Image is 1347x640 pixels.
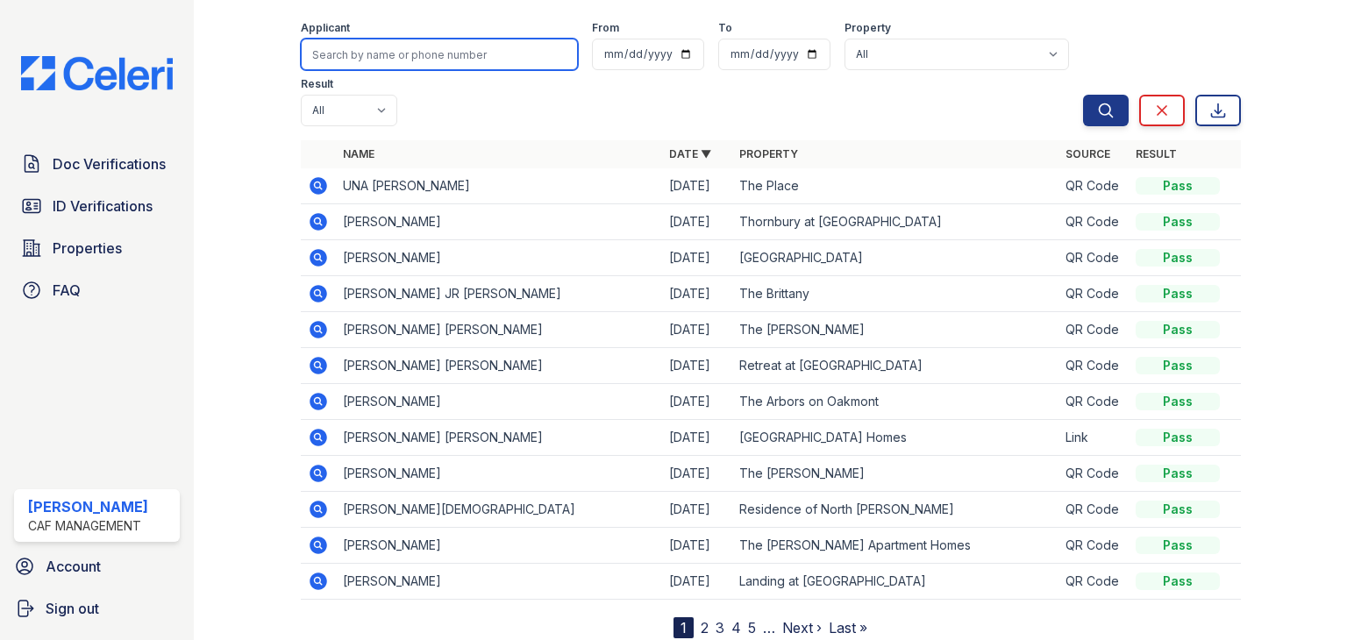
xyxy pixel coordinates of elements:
[1058,168,1129,204] td: QR Code
[732,168,1058,204] td: The Place
[14,146,180,181] a: Doc Verifications
[732,240,1058,276] td: [GEOGRAPHIC_DATA]
[732,492,1058,528] td: Residence of North [PERSON_NAME]
[829,619,867,636] a: Last »
[1136,429,1220,446] div: Pass
[1058,492,1129,528] td: QR Code
[28,496,148,517] div: [PERSON_NAME]
[1058,204,1129,240] td: QR Code
[1136,357,1220,374] div: Pass
[732,456,1058,492] td: The [PERSON_NAME]
[732,384,1058,420] td: The Arbors on Oakmont
[1058,528,1129,564] td: QR Code
[1065,147,1110,160] a: Source
[14,188,180,224] a: ID Verifications
[336,420,662,456] td: [PERSON_NAME] [PERSON_NAME]
[1058,348,1129,384] td: QR Code
[7,549,187,584] a: Account
[1136,572,1220,590] div: Pass
[673,617,694,638] div: 1
[662,564,732,600] td: [DATE]
[1136,213,1220,231] div: Pass
[336,384,662,420] td: [PERSON_NAME]
[748,619,756,636] a: 5
[739,147,798,160] a: Property
[1136,177,1220,195] div: Pass
[782,619,822,636] a: Next ›
[301,39,578,70] input: Search by name or phone number
[7,591,187,626] a: Sign out
[1136,321,1220,338] div: Pass
[301,77,333,91] label: Result
[53,238,122,259] span: Properties
[336,348,662,384] td: [PERSON_NAME] [PERSON_NAME]
[732,276,1058,312] td: The Brittany
[336,168,662,204] td: UNA [PERSON_NAME]
[343,147,374,160] a: Name
[732,204,1058,240] td: Thornbury at [GEOGRAPHIC_DATA]
[662,348,732,384] td: [DATE]
[716,619,724,636] a: 3
[731,619,741,636] a: 4
[662,420,732,456] td: [DATE]
[28,517,148,535] div: CAF Management
[732,312,1058,348] td: The [PERSON_NAME]
[732,420,1058,456] td: [GEOGRAPHIC_DATA] Homes
[669,147,711,160] a: Date ▼
[1136,501,1220,518] div: Pass
[46,598,99,619] span: Sign out
[336,276,662,312] td: [PERSON_NAME] JR [PERSON_NAME]
[845,21,891,35] label: Property
[53,280,81,301] span: FAQ
[701,619,709,636] a: 2
[662,240,732,276] td: [DATE]
[662,276,732,312] td: [DATE]
[662,204,732,240] td: [DATE]
[732,348,1058,384] td: Retreat at [GEOGRAPHIC_DATA]
[53,153,166,174] span: Doc Verifications
[14,273,180,308] a: FAQ
[662,168,732,204] td: [DATE]
[662,384,732,420] td: [DATE]
[336,564,662,600] td: [PERSON_NAME]
[1058,384,1129,420] td: QR Code
[336,528,662,564] td: [PERSON_NAME]
[662,456,732,492] td: [DATE]
[1058,276,1129,312] td: QR Code
[763,617,775,638] span: …
[14,231,180,266] a: Properties
[592,21,619,35] label: From
[1058,456,1129,492] td: QR Code
[336,312,662,348] td: [PERSON_NAME] [PERSON_NAME]
[7,56,187,90] img: CE_Logo_Blue-a8612792a0a2168367f1c8372b55b34899dd931a85d93a1a3d3e32e68fde9ad4.png
[1136,249,1220,267] div: Pass
[336,492,662,528] td: [PERSON_NAME][DEMOGRAPHIC_DATA]
[1136,147,1177,160] a: Result
[1136,393,1220,410] div: Pass
[1136,537,1220,554] div: Pass
[732,528,1058,564] td: The [PERSON_NAME] Apartment Homes
[1058,564,1129,600] td: QR Code
[1136,465,1220,482] div: Pass
[662,312,732,348] td: [DATE]
[732,564,1058,600] td: Landing at [GEOGRAPHIC_DATA]
[336,240,662,276] td: [PERSON_NAME]
[662,492,732,528] td: [DATE]
[1058,420,1129,456] td: Link
[1136,285,1220,302] div: Pass
[718,21,732,35] label: To
[46,556,101,577] span: Account
[1058,240,1129,276] td: QR Code
[336,204,662,240] td: [PERSON_NAME]
[53,196,153,217] span: ID Verifications
[336,456,662,492] td: [PERSON_NAME]
[301,21,350,35] label: Applicant
[662,528,732,564] td: [DATE]
[1058,312,1129,348] td: QR Code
